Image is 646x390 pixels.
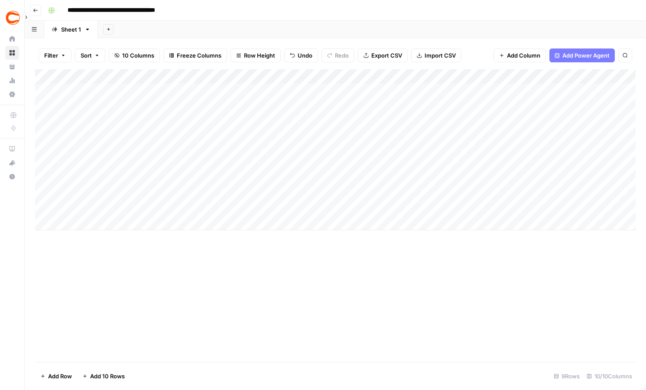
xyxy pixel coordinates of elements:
div: What's new? [6,156,19,169]
span: Undo [298,51,312,60]
a: Browse [5,46,19,60]
button: Add Row [35,369,77,383]
div: 10/10 Columns [583,369,636,383]
span: Add Power Agent [562,51,610,60]
button: Help + Support [5,170,19,184]
div: Sheet 1 [61,25,81,34]
button: Export CSV [358,48,408,62]
button: Row Height [230,48,281,62]
img: Covers Logo [5,10,21,26]
a: Your Data [5,60,19,74]
button: Workspace: Covers [5,7,19,29]
a: Usage [5,74,19,87]
button: 10 Columns [109,48,160,62]
button: Freeze Columns [163,48,227,62]
span: Freeze Columns [177,51,221,60]
button: Filter [39,48,71,62]
span: 10 Columns [122,51,154,60]
span: Import CSV [425,51,456,60]
button: Add Column [493,48,546,62]
span: Sort [81,51,92,60]
span: Add Row [48,372,72,380]
button: Add 10 Rows [77,369,130,383]
button: Undo [284,48,318,62]
a: AirOps Academy [5,142,19,156]
button: Add Power Agent [549,48,615,62]
span: Add Column [507,51,540,60]
span: Redo [335,51,349,60]
div: 9 Rows [550,369,583,383]
a: Settings [5,87,19,101]
button: Import CSV [411,48,461,62]
button: What's new? [5,156,19,170]
span: Add 10 Rows [90,372,125,380]
span: Row Height [244,51,275,60]
span: Filter [44,51,58,60]
button: Redo [321,48,354,62]
button: Sort [75,48,105,62]
a: Sheet 1 [44,21,98,38]
a: Home [5,32,19,46]
span: Export CSV [371,51,402,60]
